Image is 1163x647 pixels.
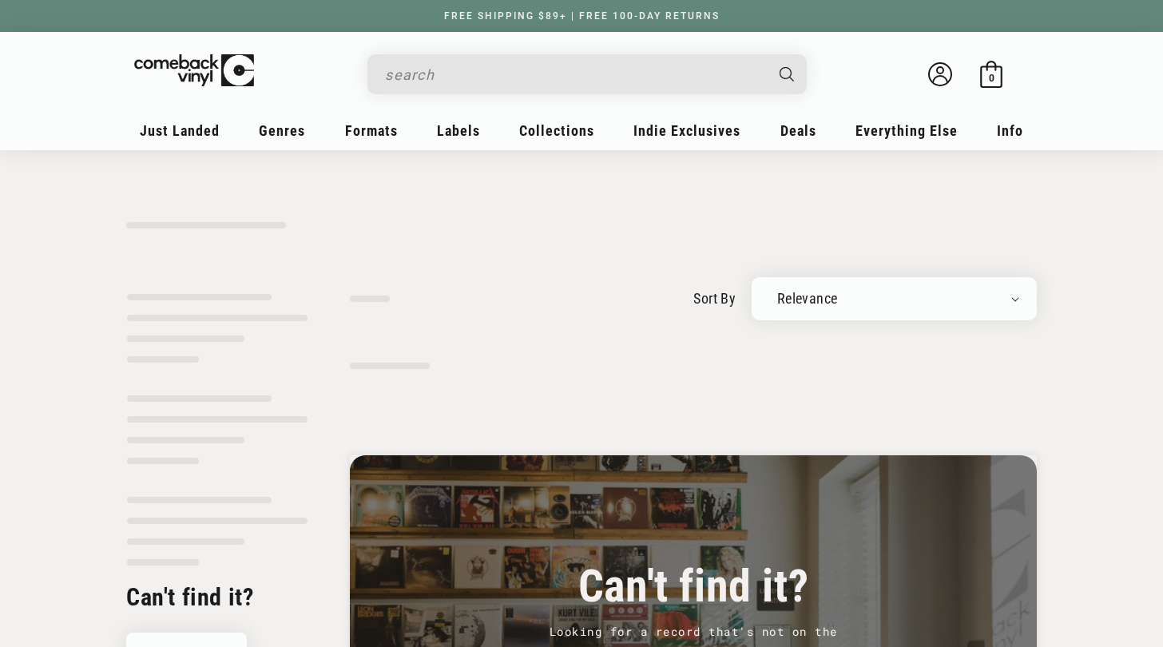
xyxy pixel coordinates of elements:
[780,122,816,139] span: Deals
[633,122,740,139] span: Indie Exclusives
[997,122,1023,139] span: Info
[367,54,807,94] div: Search
[989,72,994,84] span: 0
[428,10,736,22] a: FREE SHIPPING $89+ | FREE 100-DAY RETURNS
[259,122,305,139] span: Genres
[385,58,764,91] input: search
[519,122,594,139] span: Collections
[345,122,398,139] span: Formats
[437,122,480,139] span: Labels
[693,288,736,309] label: sort by
[766,54,809,94] button: Search
[140,122,220,139] span: Just Landed
[855,122,958,139] span: Everything Else
[390,569,997,606] h3: Can't find it?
